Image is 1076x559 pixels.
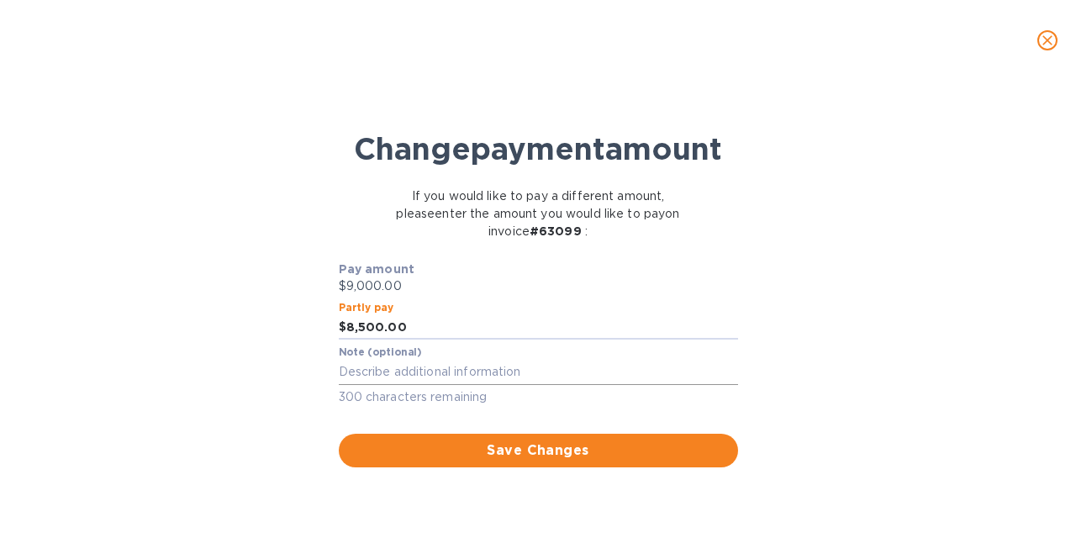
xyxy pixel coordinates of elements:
p: 300 characters remaining [339,388,738,407]
p: $9,000.00 [339,277,738,295]
button: close [1027,20,1068,61]
b: Pay amount [339,262,415,276]
span: Save Changes [352,440,725,461]
p: If you would like to pay a different amount, please enter the amount you would like to pay on inv... [376,187,699,240]
b: # 63099 [530,224,582,238]
b: Change payment amount [354,130,722,167]
label: Note (optional) [339,348,421,358]
div: $ [339,315,346,340]
button: Save Changes [339,434,738,467]
label: Partly pay [339,303,394,313]
input: Enter the amount you would like to pay [346,315,738,340]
